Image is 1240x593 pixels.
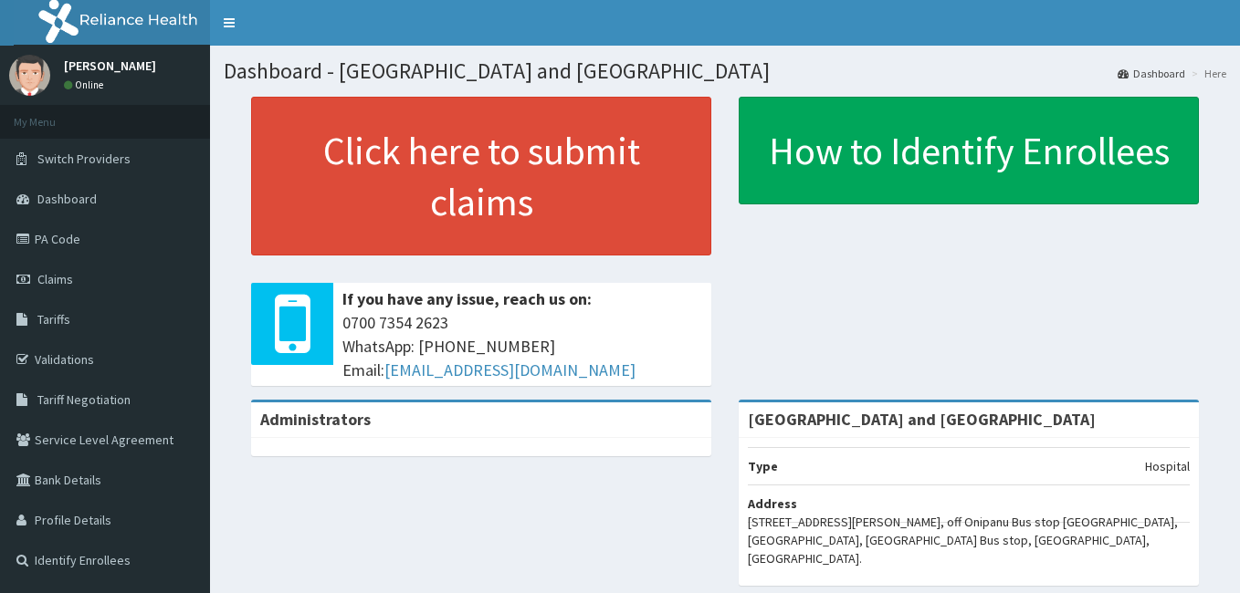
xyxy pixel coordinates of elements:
span: Dashboard [37,191,97,207]
p: [PERSON_NAME] [64,59,156,72]
strong: [GEOGRAPHIC_DATA] and [GEOGRAPHIC_DATA] [748,409,1096,430]
span: Switch Providers [37,151,131,167]
span: Claims [37,271,73,287]
p: Hospital [1145,457,1190,475]
b: Type [748,458,778,474]
b: Address [748,495,797,512]
a: Dashboard [1118,66,1185,81]
img: User Image [9,55,50,96]
span: Tariff Negotiation [37,391,131,408]
span: 0700 7354 2623 WhatsApp: [PHONE_NUMBER] Email: [342,311,702,381]
a: Click here to submit claims [251,97,711,255]
b: If you have any issue, reach us on: [342,288,592,309]
a: Online [64,78,108,91]
a: How to Identify Enrollees [739,97,1199,204]
b: Administrators [260,409,371,430]
li: Here [1187,66,1226,81]
span: Tariffs [37,311,70,328]
h1: Dashboard - [GEOGRAPHIC_DATA] and [GEOGRAPHIC_DATA] [224,59,1226,83]
p: [STREET_ADDRESS][PERSON_NAME], off Onipanu Bus stop [GEOGRAPHIC_DATA], [GEOGRAPHIC_DATA], [GEOGRA... [748,513,1190,567]
a: [EMAIL_ADDRESS][DOMAIN_NAME] [384,359,636,380]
